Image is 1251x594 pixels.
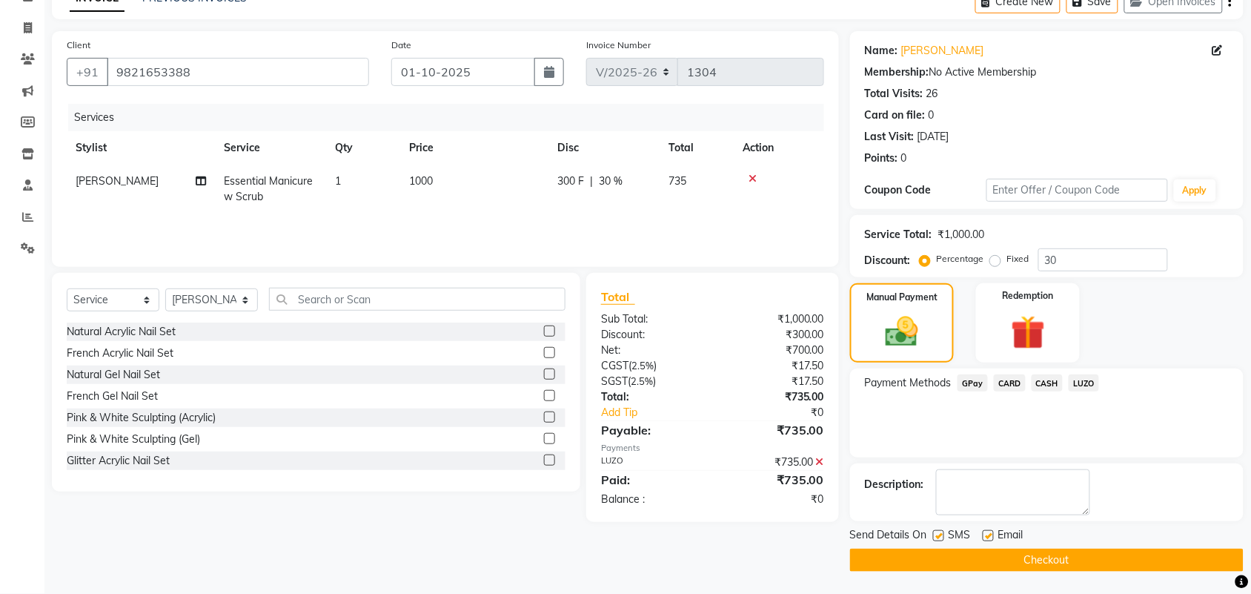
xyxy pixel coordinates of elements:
[929,108,935,123] div: 0
[998,527,1023,546] span: Email
[712,358,835,374] div: ₹17.50
[400,131,548,165] th: Price
[601,289,635,305] span: Total
[865,253,911,268] div: Discount:
[949,527,971,546] span: SMS
[865,65,929,80] div: Membership:
[67,346,173,361] div: French Acrylic Nail Set
[1032,374,1063,392] span: CASH
[1174,179,1216,202] button: Apply
[901,151,907,166] div: 0
[865,182,986,198] div: Coupon Code
[590,492,713,507] div: Balance :
[734,131,824,165] th: Action
[590,421,713,439] div: Payable:
[601,374,628,388] span: SGST
[586,39,651,52] label: Invoice Number
[1069,374,1099,392] span: LUZO
[67,432,200,447] div: Pink & White Sculpting (Gel)
[865,43,898,59] div: Name:
[590,455,713,470] div: LUZO
[557,174,584,189] span: 300 F
[850,549,1244,572] button: Checkout
[601,442,824,455] div: Payments
[67,367,160,383] div: Natural Gel Nail Set
[224,174,313,203] span: Essential Manicure w Scrub
[590,174,593,189] span: |
[865,151,898,166] div: Points:
[938,227,985,242] div: ₹1,000.00
[917,129,949,145] div: [DATE]
[865,65,1229,80] div: No Active Membership
[68,104,835,131] div: Services
[712,311,835,327] div: ₹1,000.00
[67,389,158,404] div: French Gel Nail Set
[994,374,1026,392] span: CARD
[269,288,565,311] input: Search or Scan
[590,374,713,389] div: ( )
[733,405,835,420] div: ₹0
[850,527,927,546] span: Send Details On
[712,374,835,389] div: ₹17.50
[712,343,835,358] div: ₹700.00
[865,86,923,102] div: Total Visits:
[865,227,932,242] div: Service Total:
[1007,252,1029,265] label: Fixed
[712,389,835,405] div: ₹735.00
[865,108,926,123] div: Card on file:
[1003,289,1054,303] label: Redemption
[391,39,411,52] label: Date
[958,374,988,392] span: GPay
[590,471,713,489] div: Paid:
[67,131,215,165] th: Stylist
[107,58,369,86] input: Search by Name/Mobile/Email/Code
[660,131,734,165] th: Total
[409,174,433,188] span: 1000
[599,174,623,189] span: 30 %
[590,343,713,358] div: Net:
[590,389,713,405] div: Total:
[712,455,835,470] div: ₹735.00
[926,86,938,102] div: 26
[590,327,713,343] div: Discount:
[335,174,341,188] span: 1
[76,174,159,188] span: [PERSON_NAME]
[937,252,984,265] label: Percentage
[590,311,713,327] div: Sub Total:
[865,375,952,391] span: Payment Methods
[326,131,400,165] th: Qty
[548,131,660,165] th: Disc
[67,410,216,426] div: Pink & White Sculpting (Acrylic)
[712,492,835,507] div: ₹0
[875,313,929,351] img: _cash.svg
[67,39,90,52] label: Client
[631,375,653,387] span: 2.5%
[865,129,915,145] div: Last Visit:
[986,179,1168,202] input: Enter Offer / Coupon Code
[668,174,686,188] span: 735
[865,477,924,492] div: Description:
[712,327,835,343] div: ₹300.00
[67,453,170,469] div: Glitter Acrylic Nail Set
[901,43,984,59] a: [PERSON_NAME]
[866,291,938,304] label: Manual Payment
[67,58,108,86] button: +91
[590,358,713,374] div: ( )
[67,324,176,340] div: Natural Acrylic Nail Set
[215,131,326,165] th: Service
[631,360,654,372] span: 2.5%
[601,359,628,372] span: CGST
[590,405,733,420] a: Add Tip
[1001,311,1056,354] img: _gift.svg
[712,421,835,439] div: ₹735.00
[712,471,835,489] div: ₹735.00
